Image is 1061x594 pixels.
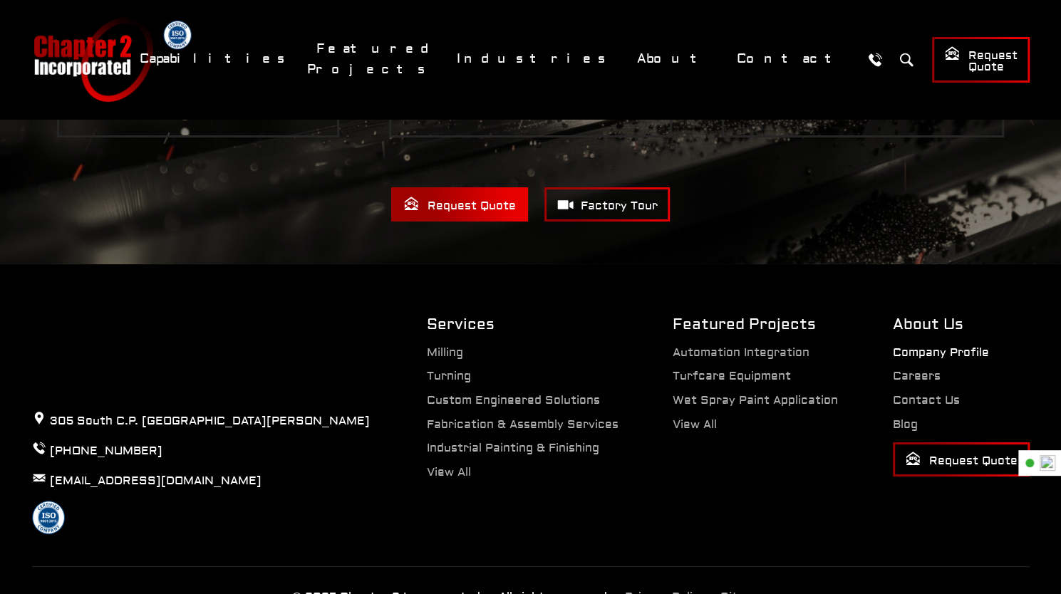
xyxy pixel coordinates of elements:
[673,345,809,360] a: Automation Integration
[673,393,838,407] a: Wet Spray Paint Application
[50,474,262,488] a: [EMAIL_ADDRESS][DOMAIN_NAME]
[447,43,621,74] a: Industries
[905,451,1018,469] span: Request Quote
[557,196,658,214] span: Factory Tour
[427,345,463,360] a: Milling
[893,314,1030,335] h2: About Us
[728,43,855,74] a: Contact
[32,411,370,430] p: 305 South C.P. [GEOGRAPHIC_DATA][PERSON_NAME]
[673,417,717,432] a: View All
[673,369,791,383] a: Turfcare Equipment
[628,43,720,74] a: About
[427,465,471,479] a: View All
[673,314,838,335] h2: Featured Projects
[427,314,619,335] h2: Services
[427,369,471,383] a: Turning
[32,17,153,102] a: Chapter 2 Incorporated
[427,417,619,432] a: Fabrication & Assembly Services
[893,442,1030,476] a: Request Quote
[130,43,300,74] a: Capabilities
[50,444,162,458] a: [PHONE_NUMBER]
[893,417,918,432] a: Blog
[893,345,989,360] a: Company Profile
[862,46,889,73] a: Call Us
[544,187,670,222] a: Factory Tour
[427,441,599,455] a: Industrial Painting & Finishing
[307,33,440,85] a: Featured Projects
[894,46,920,73] button: Search
[403,196,516,214] span: Request Quote
[391,187,528,222] a: Request Quote
[893,393,960,407] a: Contact Us
[932,37,1030,83] a: Request Quote
[893,369,941,383] a: Careers
[944,46,1018,75] span: Request Quote
[427,393,600,407] a: Custom Engineered Solutions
